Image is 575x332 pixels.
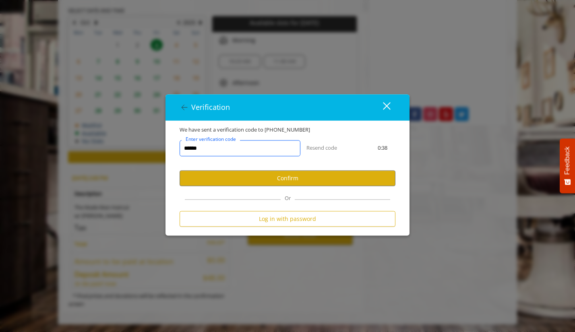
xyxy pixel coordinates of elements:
[191,103,230,112] span: Verification
[180,171,395,186] button: Confirm
[174,126,401,134] div: We have sent a verification code to [PHONE_NUMBER]
[180,211,395,227] button: Log in with password
[560,138,575,193] button: Feedback - Show survey
[374,101,390,113] div: close dialog
[306,144,337,153] button: Resend code
[364,144,401,153] div: 0:38
[564,146,571,175] span: Feedback
[281,195,295,202] span: Or
[368,99,395,116] button: close dialog
[182,136,240,143] label: Enter verification code
[180,140,300,157] input: verificationCodeText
